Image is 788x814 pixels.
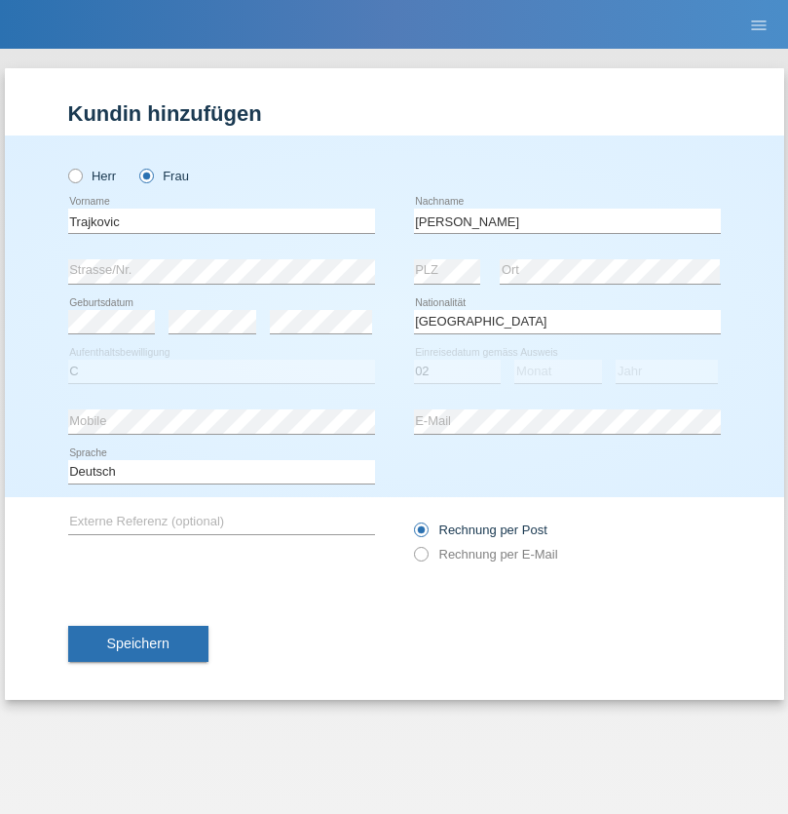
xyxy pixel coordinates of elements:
input: Rechnung per E-Mail [414,547,427,571]
label: Frau [139,169,189,183]
span: Speichern [107,636,169,651]
label: Rechnung per Post [414,523,547,537]
input: Rechnung per Post [414,523,427,547]
a: menu [739,19,778,30]
input: Frau [139,169,152,181]
label: Herr [68,169,117,183]
label: Rechnung per E-Mail [414,547,558,562]
i: menu [749,16,769,35]
h1: Kundin hinzufügen [68,101,721,126]
button: Speichern [68,626,208,663]
input: Herr [68,169,81,181]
